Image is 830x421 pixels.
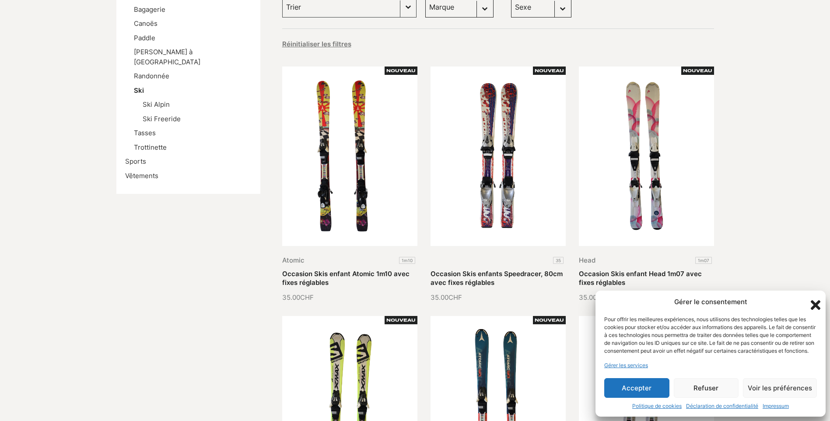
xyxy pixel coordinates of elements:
[134,143,167,151] a: Trottinette
[808,298,817,306] div: Fermer la boîte de dialogue
[134,19,158,28] a: Canoës
[604,316,816,355] div: Pour offrir les meilleures expériences, nous utilisons des technologies telles que les cookies po...
[125,157,146,165] a: Sports
[632,402,682,410] a: Politique de cookies
[604,378,669,398] button: Accepter
[134,86,144,95] a: Ski
[674,378,739,398] button: Refuser
[134,129,156,137] a: Tasses
[134,5,165,14] a: Bagagerie
[134,72,169,80] a: Randonnée
[686,402,758,410] a: Déclaration de confidentialité
[604,361,648,369] a: Gérer les services
[143,100,170,109] a: Ski Alpin
[134,48,200,66] a: [PERSON_NAME] à [GEOGRAPHIC_DATA]
[134,34,155,42] a: Paddle
[282,270,410,287] a: Occasion Skis enfant Atomic 1m10 avec fixes réglables
[282,40,351,49] button: Réinitialiser les filtres
[579,270,702,287] a: Occasion Skis enfant Head 1m07 avec fixes réglables
[674,297,747,307] div: Gérer le consentement
[286,1,396,13] input: Trier
[763,402,789,410] a: Impressum
[743,378,817,398] button: Voir les préférences
[431,270,563,287] a: Occasion Skis enfants Speedracer, 80cm avec fixes réglables
[143,115,181,123] a: Ski Freeride
[125,172,158,180] a: Vêtements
